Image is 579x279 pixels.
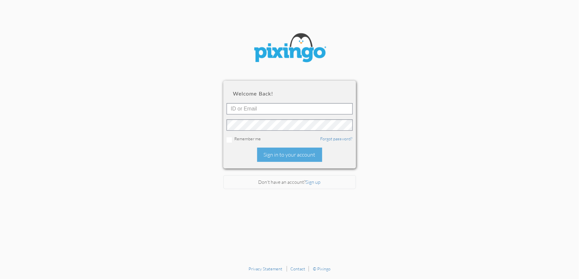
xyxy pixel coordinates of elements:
[249,266,282,271] a: Privacy Statement
[313,266,330,271] a: © Pixingo
[223,175,356,189] div: Don't have an account?
[233,91,346,97] h2: Welcome back!
[250,30,329,67] img: pixingo logo
[257,148,322,162] div: Sign in to your account
[306,179,321,185] a: Sign up
[227,136,353,143] div: Remember me
[321,136,353,141] a: Forgot password?
[290,266,305,271] a: Contact
[227,103,353,114] input: ID or Email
